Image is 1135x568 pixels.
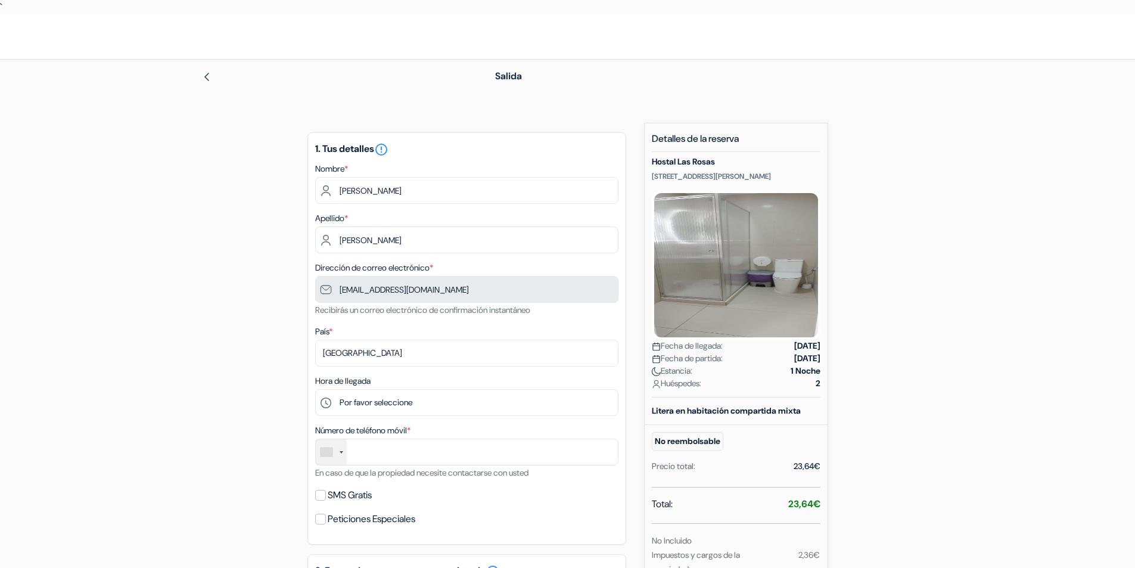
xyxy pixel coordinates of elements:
[652,355,661,364] img: calendar.svg
[652,380,661,389] img: user_icon.svg
[794,352,820,365] strong: [DATE]
[652,497,673,511] span: Total:
[315,226,618,253] input: Introduzca el apellido
[652,342,661,351] img: calendar.svg
[652,405,801,416] b: Litera en habitación compartida mixta
[652,172,820,181] p: [STREET_ADDRESS][PERSON_NAME]
[315,276,618,303] input: Introduzca la dirección de correo electrónico
[652,535,692,546] small: No Incluido
[315,212,348,225] label: Apellido
[495,70,522,82] span: Salida
[328,511,415,527] label: Peticiones Especiales
[794,460,820,473] div: 23,64€
[652,157,820,167] h5: Hostal Las Rosas
[652,352,723,365] span: Fecha de partida:
[791,365,820,377] strong: 1 Noche
[315,424,411,437] label: Número de teléfono móvil
[652,460,695,473] div: Precio total:
[315,305,530,315] small: Recibirás un correo electrónico de confirmación instantáneo
[374,142,388,155] a: error_outline
[652,133,820,152] h5: Detalles de la reserva
[14,22,147,51] img: Hostales.com
[788,498,820,510] strong: 23,64€
[652,367,661,376] img: moon.svg
[315,163,348,175] label: Nombre
[315,262,433,274] label: Dirección de correo electrónico
[652,365,692,377] span: Estancia:
[315,142,618,157] h5: 1. Tus detalles
[798,550,820,560] small: 2,36€
[652,432,723,451] small: No reembolsable
[315,325,332,338] label: País
[315,467,528,478] small: En caso de que la propiedad necesite contactarse con usted
[816,377,820,390] strong: 2
[328,487,372,504] label: SMS Gratis
[794,340,820,352] strong: [DATE]
[652,340,723,352] span: Fecha de llegada:
[374,142,388,157] i: error_outline
[315,177,618,204] input: Ingrese el nombre
[202,72,212,82] img: left_arrow.svg
[652,377,701,390] span: Huéspedes:
[315,375,371,387] label: Hora de llegada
